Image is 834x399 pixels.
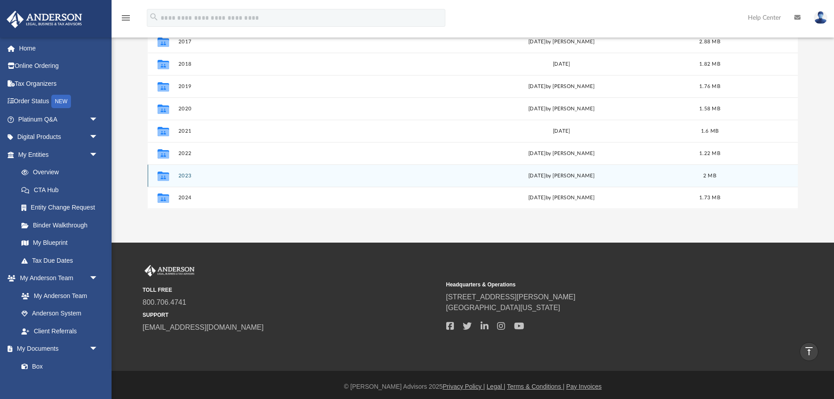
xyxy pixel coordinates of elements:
[435,194,688,202] div: [DATE] by [PERSON_NAME]
[699,196,720,201] span: 1.73 MB
[701,129,719,134] span: 1.6 MB
[435,172,688,180] div: [DATE] by [PERSON_NAME]
[178,39,431,45] button: 2017
[51,95,71,108] div: NEW
[178,128,431,134] button: 2021
[89,128,107,147] span: arrow_drop_down
[6,39,112,57] a: Home
[507,383,564,390] a: Terms & Conditions |
[143,311,440,319] small: SUPPORT
[143,298,187,306] a: 800.706.4741
[446,304,560,311] a: [GEOGRAPHIC_DATA][US_STATE]
[699,62,720,67] span: 1.82 MB
[435,127,688,135] div: [DATE]
[12,181,112,199] a: CTA Hub
[12,305,107,323] a: Anderson System
[12,252,112,269] a: Tax Due Dates
[435,150,688,158] div: [DATE] by [PERSON_NAME]
[143,323,264,331] a: [EMAIL_ADDRESS][DOMAIN_NAME]
[800,342,818,361] a: vertical_align_top
[89,146,107,164] span: arrow_drop_down
[89,269,107,288] span: arrow_drop_down
[435,83,688,91] div: [DATE] by [PERSON_NAME]
[435,38,688,46] div: [DATE] by [PERSON_NAME]
[446,293,576,301] a: [STREET_ADDRESS][PERSON_NAME]
[6,128,112,146] a: Digital Productsarrow_drop_down
[120,13,131,23] i: menu
[12,322,107,340] a: Client Referrals
[120,17,131,23] a: menu
[6,75,112,92] a: Tax Organizers
[6,92,112,111] a: Order StatusNEW
[12,199,112,217] a: Entity Change Request
[178,195,431,201] button: 2024
[12,357,103,375] a: Box
[148,24,798,209] div: grid
[178,106,431,112] button: 2020
[435,60,688,68] div: [DATE]
[4,11,85,28] img: Anderson Advisors Platinum Portal
[178,151,431,156] button: 2022
[149,12,159,22] i: search
[12,234,107,252] a: My Blueprint
[12,216,112,234] a: Binder Walkthrough
[814,11,827,24] img: User Pic
[6,269,107,287] a: My Anderson Teamarrow_drop_down
[487,383,506,390] a: Legal |
[703,173,716,178] span: 2 MB
[12,164,112,181] a: Overview
[178,61,431,67] button: 2018
[443,383,485,390] a: Privacy Policy |
[566,383,602,390] a: Pay Invoices
[89,110,107,129] span: arrow_drop_down
[6,57,112,75] a: Online Ordering
[112,382,834,391] div: © [PERSON_NAME] Advisors 2025
[89,340,107,358] span: arrow_drop_down
[699,84,720,89] span: 1.76 MB
[178,84,431,89] button: 2019
[446,281,743,289] small: Headquarters & Operations
[6,110,112,128] a: Platinum Q&Aarrow_drop_down
[435,105,688,113] div: [DATE] by [PERSON_NAME]
[143,265,196,277] img: Anderson Advisors Platinum Portal
[699,151,720,156] span: 1.22 MB
[6,146,112,164] a: My Entitiesarrow_drop_down
[143,286,440,294] small: TOLL FREE
[12,287,103,305] a: My Anderson Team
[804,346,814,357] i: vertical_align_top
[6,340,107,358] a: My Documentsarrow_drop_down
[178,173,431,179] button: 2023
[699,39,720,44] span: 2.88 MB
[699,106,720,111] span: 1.58 MB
